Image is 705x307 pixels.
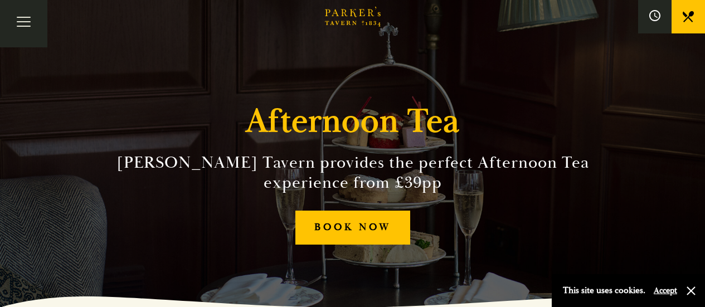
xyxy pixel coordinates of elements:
[246,101,460,142] h1: Afternoon Tea
[654,285,677,296] button: Accept
[563,282,645,299] p: This site uses cookies.
[685,285,697,296] button: Close and accept
[295,211,410,245] a: BOOK NOW
[99,153,607,193] h2: [PERSON_NAME] Tavern provides the perfect Afternoon Tea experience from £39pp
